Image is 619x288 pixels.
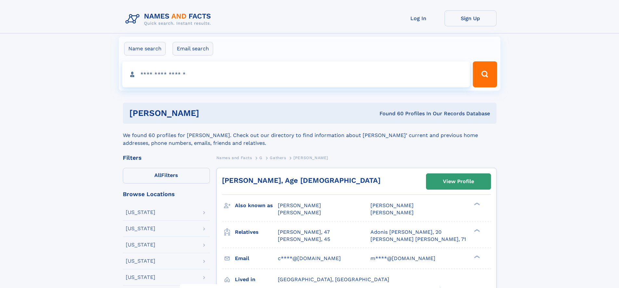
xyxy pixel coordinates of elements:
h1: [PERSON_NAME] [129,109,290,117]
a: Log In [393,10,445,26]
a: Sign Up [445,10,496,26]
h3: Also known as [235,200,278,211]
div: ❯ [472,255,480,259]
a: [PERSON_NAME], 45 [278,236,330,243]
div: [US_STATE] [126,275,155,280]
a: [PERSON_NAME] [PERSON_NAME], 71 [370,236,466,243]
a: [PERSON_NAME], Age [DEMOGRAPHIC_DATA] [222,176,380,184]
input: search input [122,61,470,87]
div: ❯ [472,202,480,206]
span: Gathers [270,156,286,160]
h3: Relatives [235,227,278,238]
div: Filters [123,155,210,161]
a: [PERSON_NAME], 47 [278,229,330,236]
div: [US_STATE] [126,242,155,247]
a: View Profile [426,174,491,189]
div: [US_STATE] [126,258,155,264]
label: Name search [124,42,166,56]
a: Names and Facts [216,154,252,162]
div: Found 60 Profiles In Our Records Database [289,110,490,117]
div: ❯ [472,228,480,232]
span: [PERSON_NAME] [370,209,414,216]
h3: Lived in [235,274,278,285]
span: All [154,172,161,178]
span: G [259,156,263,160]
a: Gathers [270,154,286,162]
h3: Email [235,253,278,264]
a: G [259,154,263,162]
img: Logo Names and Facts [123,10,216,28]
span: [PERSON_NAME] [370,202,414,208]
label: Filters [123,168,210,183]
a: Adonis [PERSON_NAME], 20 [370,229,442,236]
div: [US_STATE] [126,210,155,215]
span: [PERSON_NAME] [278,202,321,208]
button: Search Button [473,61,497,87]
span: [PERSON_NAME] [278,209,321,216]
label: Email search [173,42,213,56]
div: [US_STATE] [126,226,155,231]
div: We found 60 profiles for [PERSON_NAME]. Check out our directory to find information about [PERSON... [123,124,496,147]
div: View Profile [443,174,474,189]
span: [PERSON_NAME] [293,156,328,160]
div: Browse Locations [123,191,210,197]
span: [GEOGRAPHIC_DATA], [GEOGRAPHIC_DATA] [278,276,389,282]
